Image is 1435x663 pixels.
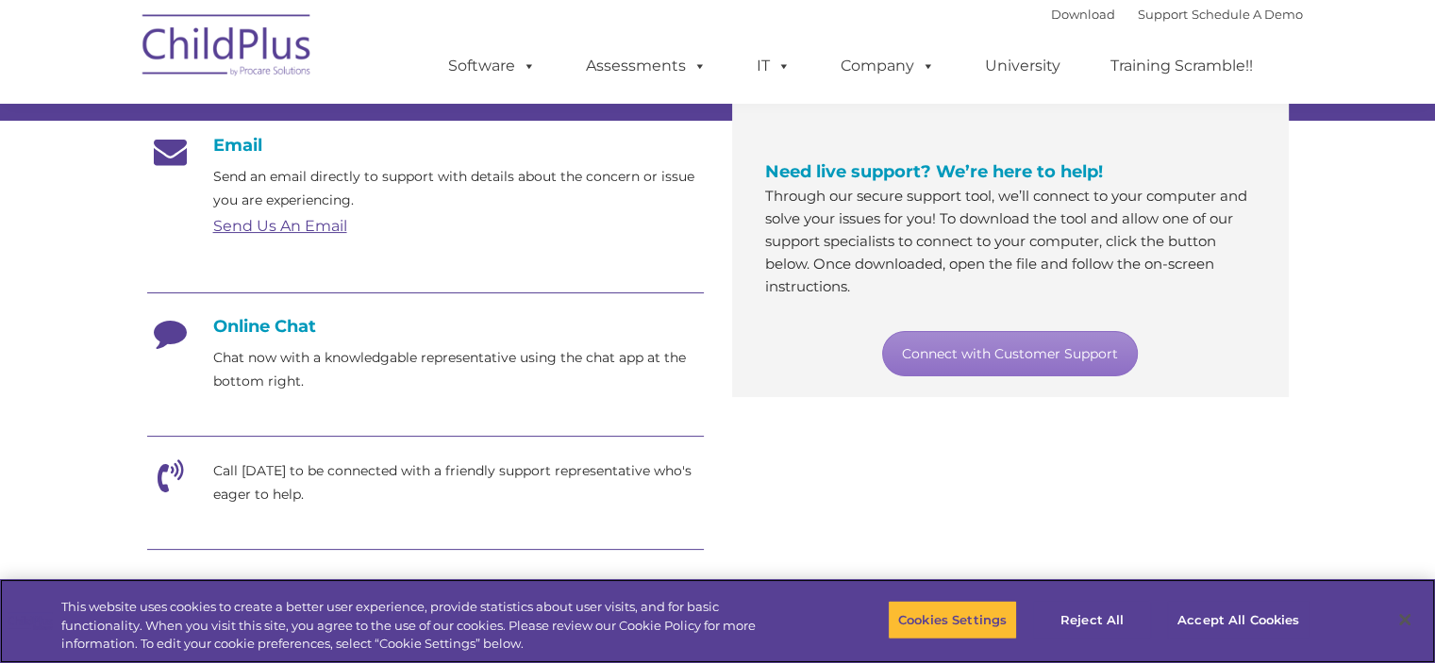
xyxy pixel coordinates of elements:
a: Assessments [567,47,726,85]
a: Schedule A Demo [1192,7,1303,22]
img: ChildPlus by Procare Solutions [133,1,322,95]
p: Send an email directly to support with details about the concern or issue you are experiencing. [213,165,704,212]
button: Reject All [1033,600,1151,639]
p: Call [DATE] to be connected with a friendly support representative who's eager to help. [213,459,704,506]
a: IT [738,47,809,85]
button: Close [1384,599,1426,640]
a: Download [1051,7,1115,22]
div: This website uses cookies to create a better user experience, provide statistics about user visit... [61,598,790,654]
p: Chat now with a knowledgable representative using the chat app at the bottom right. [213,346,704,393]
a: Connect with Customer Support [882,331,1138,376]
button: Cookies Settings [888,600,1017,639]
a: Send Us An Email [213,217,347,235]
p: Through our secure support tool, we’ll connect to your computer and solve your issues for you! To... [765,185,1256,298]
a: Software [429,47,555,85]
a: Support [1138,7,1188,22]
h4: Online Chat [147,316,704,337]
a: Company [822,47,954,85]
font: | [1051,7,1303,22]
button: Accept All Cookies [1167,600,1310,639]
h4: Email [147,135,704,156]
a: University [966,47,1079,85]
span: Need live support? We’re here to help! [765,161,1103,182]
a: Training Scramble!! [1092,47,1272,85]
